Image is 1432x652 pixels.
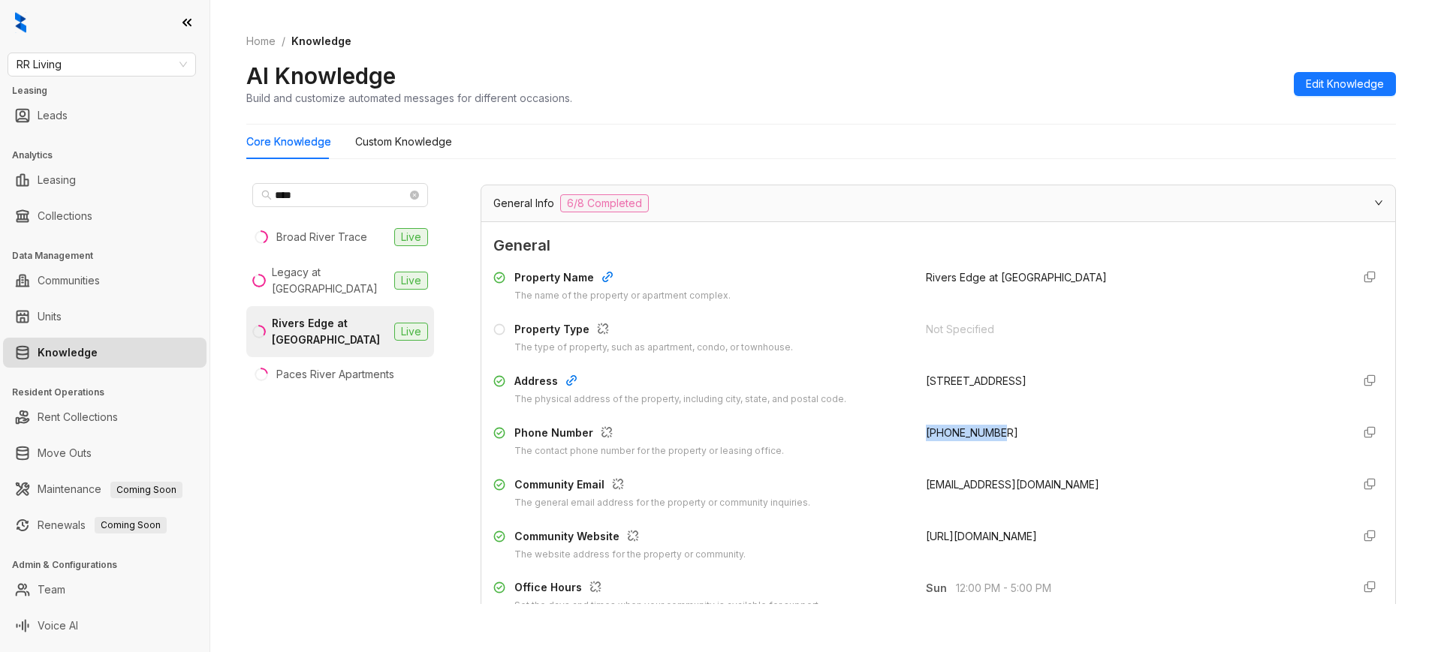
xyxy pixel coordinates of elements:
a: Units [38,302,62,332]
div: Phone Number [514,425,784,444]
span: [EMAIL_ADDRESS][DOMAIN_NAME] [926,478,1099,491]
li: Team [3,575,207,605]
div: Build and customize automated messages for different occasions. [246,90,572,106]
span: General Info [493,195,554,212]
li: Collections [3,201,207,231]
div: Community Website [514,528,746,548]
span: [URL][DOMAIN_NAME] [926,530,1037,542]
div: The name of the property or apartment complex. [514,289,731,303]
div: Legacy at [GEOGRAPHIC_DATA] [272,264,388,297]
div: Broad River Trace [276,229,367,245]
img: logo [15,12,26,33]
span: Coming Soon [110,482,182,498]
div: Property Name [514,269,731,289]
div: Custom Knowledge [355,134,452,150]
div: [STREET_ADDRESS] [926,373,1340,389]
span: expanded [1374,198,1383,207]
span: 12:00 PM - 5:00 PM [956,580,1340,596]
span: Coming Soon [95,517,167,533]
span: Live [394,228,428,246]
span: Knowledge [291,35,351,47]
li: Voice AI [3,611,207,641]
a: Leads [38,101,68,131]
li: Leads [3,101,207,131]
span: Mon [926,601,956,617]
div: The website address for the property or community. [514,548,746,562]
span: search [261,190,272,200]
span: RR Living [17,53,187,76]
div: The general email address for the property or community inquiries. [514,496,810,510]
span: close-circle [410,191,419,200]
span: Rivers Edge at [GEOGRAPHIC_DATA] [926,271,1107,284]
div: Not Specified [926,321,1340,338]
div: Core Knowledge [246,134,331,150]
div: General Info6/8 Completed [481,185,1395,221]
li: Move Outs [3,438,207,468]
span: Edit Knowledge [1306,76,1384,92]
a: Rent Collections [38,402,118,432]
a: Team [38,575,65,605]
a: RenewalsComing Soon [38,510,167,540]
li: Knowledge [3,338,207,368]
h3: Data Management [12,249,210,263]
h3: Leasing [12,84,210,98]
div: Office Hours [514,579,819,599]
div: Set the days and times when your community is available for support [514,599,819,613]
a: Voice AI [38,611,78,641]
li: Units [3,302,207,332]
div: Property Type [514,321,793,341]
button: Edit Knowledge [1294,72,1396,96]
span: Live [394,323,428,341]
span: 6/8 Completed [560,194,649,212]
div: Paces River Apartments [276,366,394,383]
a: Knowledge [38,338,98,368]
h3: Resident Operations [12,386,210,399]
li: Leasing [3,165,207,195]
div: Rivers Edge at [GEOGRAPHIC_DATA] [272,315,388,348]
span: Live [394,272,428,290]
li: Renewals [3,510,207,540]
div: Community Email [514,476,810,496]
h3: Analytics [12,149,210,162]
div: The physical address of the property, including city, state, and postal code. [514,392,846,407]
li: Communities [3,266,207,296]
h3: Admin & Configurations [12,558,210,572]
span: [PHONE_NUMBER] [926,426,1018,439]
li: Maintenance [3,474,207,504]
span: Sun [926,580,956,596]
a: Home [243,33,279,50]
a: Move Outs [38,438,92,468]
span: General [493,234,1383,257]
li: / [282,33,285,50]
h2: AI Knowledge [246,62,396,90]
a: Communities [38,266,100,296]
span: 10:00 AM - 6:00 PM [956,601,1340,617]
div: Address [514,373,846,392]
a: Collections [38,201,92,231]
div: The type of property, such as apartment, condo, or townhouse. [514,341,793,355]
li: Rent Collections [3,402,207,432]
a: Leasing [38,165,76,195]
div: The contact phone number for the property or leasing office. [514,444,784,458]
